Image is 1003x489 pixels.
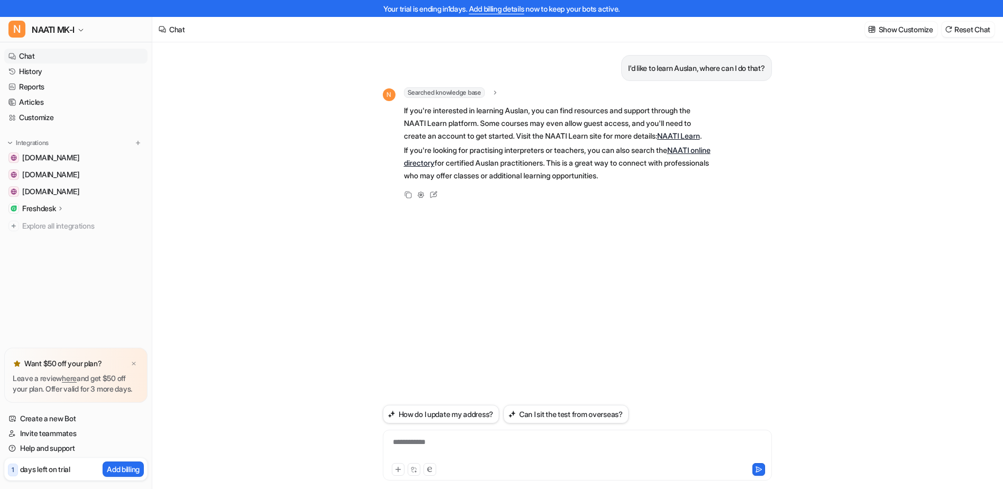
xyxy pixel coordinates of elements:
[404,87,485,98] span: Searched knowledge base
[4,110,148,125] a: Customize
[20,464,70,475] p: days left on trial
[24,358,102,369] p: Want $50 off your plan?
[13,373,139,394] p: Leave a review and get $50 off your plan. Offer valid for 3 more days.
[8,21,25,38] span: N
[945,25,952,33] img: reset
[469,4,524,13] a: Add billing details
[11,188,17,195] img: learn.naati.com.au
[62,374,77,383] a: here
[4,184,148,199] a: learn.naati.com.au[DOMAIN_NAME]
[107,464,140,475] p: Add billing
[628,62,765,75] p: I'd like to learn Auslan, where can I do that?
[503,405,629,423] button: Can I sit the test from overseas?
[4,167,148,182] a: my.naati.com.au[DOMAIN_NAME]
[383,405,499,423] button: How do I update my address?
[4,79,148,94] a: Reports
[16,139,49,147] p: Integrations
[22,186,79,197] span: [DOMAIN_NAME]
[404,104,713,142] p: If you're interested in learning Auslan, you can find resources and support through the NAATI Lea...
[4,64,148,79] a: History
[131,360,137,367] img: x
[12,465,14,475] p: 1
[4,411,148,426] a: Create a new Bot
[4,426,148,441] a: Invite teammates
[657,131,700,140] a: NAATI Learn
[11,155,17,161] img: www.naati.com.au
[942,22,995,37] button: Reset Chat
[11,171,17,178] img: my.naati.com.au
[22,169,79,180] span: [DOMAIN_NAME]
[22,152,79,163] span: [DOMAIN_NAME]
[8,221,19,231] img: explore all integrations
[383,88,395,101] span: N
[22,203,56,214] p: Freshdesk
[4,49,148,64] a: Chat
[865,22,937,37] button: Show Customize
[404,144,713,182] p: If you're looking for practising interpreters or teachers, you can also search the for certified ...
[13,359,21,368] img: star
[11,205,17,212] img: Freshdesk
[6,139,14,147] img: expand menu
[134,139,142,147] img: menu_add.svg
[879,24,933,35] p: Show Customize
[32,22,75,37] span: NAATI MK-I
[4,150,148,165] a: www.naati.com.au[DOMAIN_NAME]
[22,218,143,234] span: Explore all integrations
[103,461,144,477] button: Add billing
[169,24,185,35] div: Chat
[4,219,148,233] a: Explore all integrations
[4,138,52,148] button: Integrations
[4,441,148,456] a: Help and support
[868,25,876,33] img: customize
[4,95,148,110] a: Articles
